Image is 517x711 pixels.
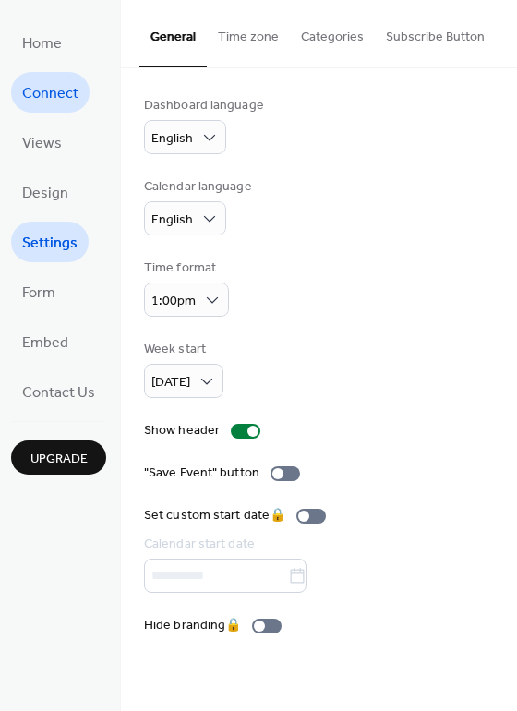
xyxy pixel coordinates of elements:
[22,279,55,308] span: Form
[151,289,196,314] span: 1:00pm
[22,30,62,59] span: Home
[22,379,95,408] span: Contact Us
[11,371,106,412] a: Contact Us
[144,421,220,440] div: Show header
[151,127,193,151] span: English
[144,259,225,278] div: Time format
[144,464,259,483] div: "Save Event" button
[22,129,62,159] span: Views
[11,72,90,113] a: Connect
[11,222,89,262] a: Settings
[11,271,66,312] a: Form
[30,450,88,469] span: Upgrade
[22,79,78,109] span: Connect
[144,96,264,115] div: Dashboard language
[11,172,79,212] a: Design
[22,179,68,209] span: Design
[11,321,79,362] a: Embed
[151,370,190,395] span: [DATE]
[151,208,193,233] span: English
[22,329,68,358] span: Embed
[22,229,78,259] span: Settings
[11,22,73,63] a: Home
[11,440,106,475] button: Upgrade
[144,340,220,359] div: Week start
[144,177,252,197] div: Calendar language
[11,122,73,163] a: Views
